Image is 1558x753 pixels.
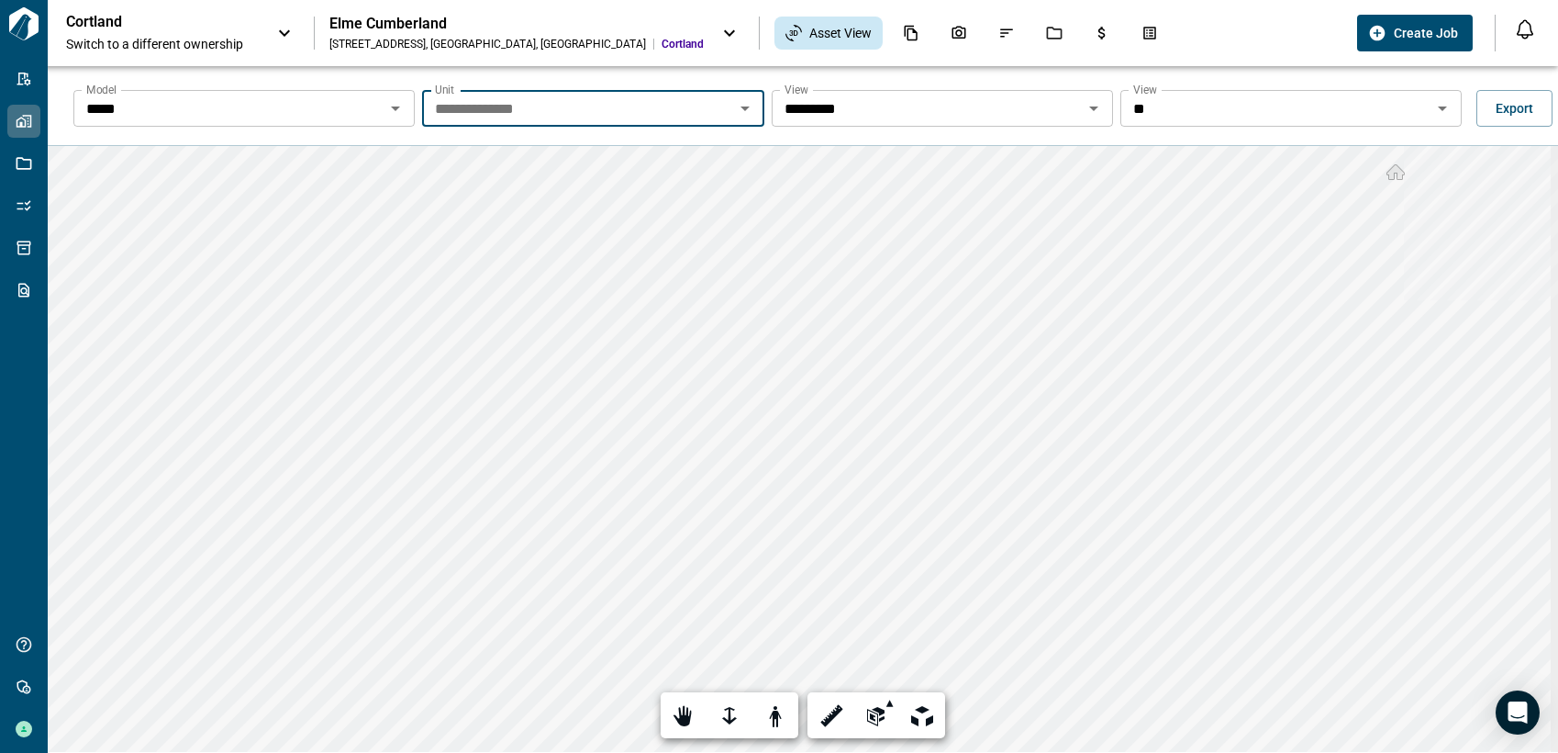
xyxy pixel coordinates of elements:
button: Open [1430,96,1455,121]
span: Cortland [662,37,704,51]
p: Cortland [66,13,231,31]
div: Photos [940,17,978,49]
span: Export [1496,99,1533,118]
div: Documents [892,17,930,49]
label: View [785,82,808,97]
div: Takeoff Center [1130,17,1169,49]
button: Open [383,96,408,121]
span: Asset View [809,24,872,42]
div: Budgets [1083,17,1121,49]
label: Unit [435,82,454,97]
button: Export [1476,90,1552,127]
span: Switch to a different ownership [66,35,259,53]
div: Asset View [774,17,883,50]
div: Jobs [1035,17,1074,49]
div: Open Intercom Messenger [1496,691,1540,735]
label: Model [86,82,117,97]
label: View [1133,82,1157,97]
div: Elme Cumberland [329,15,704,33]
button: Create Job [1357,15,1473,51]
button: Open [1081,96,1107,121]
div: [STREET_ADDRESS] , [GEOGRAPHIC_DATA] , [GEOGRAPHIC_DATA] [329,37,646,51]
span: Create Job [1394,24,1458,42]
div: Issues & Info [987,17,1026,49]
button: Open [732,96,758,121]
button: Open notification feed [1510,15,1540,44]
